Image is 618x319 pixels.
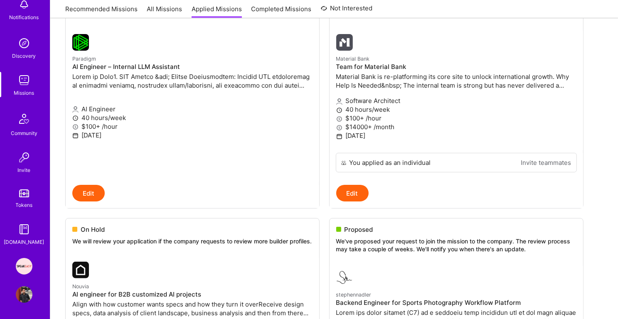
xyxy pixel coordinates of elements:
[336,72,576,90] p: Material Bank is re-platforming its core site to unlock international growth. Why Help Is Needed&...
[336,56,370,62] small: Material Bank
[336,292,372,298] small: stephennadler
[16,286,32,303] img: User Avatar
[521,158,571,167] a: Invite teammates
[72,115,79,121] i: icon Clock
[336,131,576,140] p: [DATE]
[336,107,342,113] i: icon Clock
[336,270,353,287] img: stephennadler company logo
[336,123,576,131] p: $14000+ /month
[345,225,373,234] span: Proposed
[16,35,32,52] img: discovery
[66,27,319,185] a: Paradigm company logoParadigmAI Engineer – Internal LLM AssistantLorem ip Dolo1. SIT Ametco &adi;...
[72,124,79,130] i: icon MoneyGray
[4,238,44,246] div: [DOMAIN_NAME]
[72,291,313,298] h4: AI engineer for B2B customized AI projects
[11,129,37,137] div: Community
[72,133,79,139] i: icon Calendar
[336,125,342,131] i: icon MoneyGray
[147,5,182,18] a: All Missions
[336,237,576,253] p: We've proposed your request to join the mission to the company. The review process may take a cou...
[72,106,79,113] i: icon Applicant
[10,13,39,22] div: Notifications
[72,72,313,90] p: Lorem ip Dolo1. SIT Ametco &adi; Elitse Doeiusmodtem: Incidid UTL etdoloremag al enimadmi veniamq...
[336,114,576,123] p: $100+ /hour
[336,98,342,105] i: icon Applicant
[350,158,431,167] div: You applied as an individual
[336,116,342,122] i: icon MoneyGray
[14,109,34,129] img: Community
[14,88,34,97] div: Missions
[72,122,313,131] p: $100+ /hour
[81,225,105,234] span: On Hold
[321,3,373,18] a: Not Interested
[336,299,576,307] h4: Backend Engineer for Sports Photography Workflow Platform
[16,72,32,88] img: teamwork
[336,105,576,114] p: 40 hours/week
[72,56,96,62] small: Paradigm
[336,63,576,71] h4: Team for Material Bank
[16,221,32,238] img: guide book
[16,149,32,166] img: Invite
[72,237,313,245] p: We will review your application if the company requests to review more builder profiles.
[16,258,32,275] img: Speakeasy: Software Engineer to help Customers write custom functions
[72,105,313,113] p: AI Engineer
[336,96,576,105] p: Software Architect
[14,286,34,303] a: User Avatar
[72,262,89,278] img: Nouvia company logo
[330,27,583,153] a: Material Bank company logoMaterial BankTeam for Material BankMaterial Bank is re-platforming its ...
[19,189,29,197] img: tokens
[65,5,138,18] a: Recommended Missions
[192,5,242,18] a: Applied Missions
[72,63,313,71] h4: AI Engineer – Internal LLM Assistant
[18,166,31,174] div: Invite
[251,5,312,18] a: Completed Missions
[336,185,369,201] button: Edit
[336,133,342,140] i: icon Calendar
[14,258,34,275] a: Speakeasy: Software Engineer to help Customers write custom functions
[72,113,313,122] p: 40 hours/week
[72,300,313,317] p: Align with how customer wants specs and how they turn it overReceive design specs, data analysis ...
[336,34,353,51] img: Material Bank company logo
[12,52,36,60] div: Discovery
[72,283,89,290] small: Nouvia
[72,34,89,51] img: Paradigm company logo
[72,131,313,140] p: [DATE]
[72,185,105,201] button: Edit
[16,201,33,209] div: Tokens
